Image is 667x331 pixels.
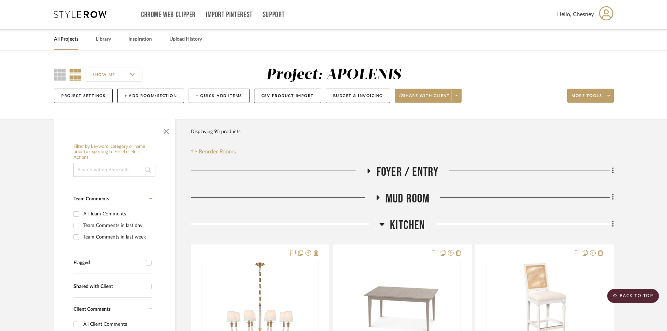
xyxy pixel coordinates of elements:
input: Search within 95 results [73,163,155,177]
span: Team Comments [73,196,109,201]
span: Mud Room [386,191,430,206]
div: All Client Comments [83,319,150,330]
span: Client Comments [73,307,111,312]
span: Foyer / Entry [377,165,439,180]
a: Library [96,35,111,44]
button: Budget & Invoicing [326,89,390,103]
a: Upload History [169,35,202,44]
span: Kitchen [390,218,425,233]
div: Flagged [73,260,142,266]
span: Hello, Chesney [557,10,594,19]
div: Project: APOLENIS [266,68,401,82]
a: Chrome Web Clipper [141,12,196,18]
button: Project Settings [54,89,113,103]
span: More tools [571,93,602,104]
span: Reorder Rooms [199,147,236,156]
button: + Quick Add Items [189,89,250,103]
button: CSV Product Import [254,89,321,103]
span: Share with client [399,93,450,104]
button: Reorder Rooms [191,147,236,156]
div: All Team Comments [83,208,150,220]
scroll-to-top-button: BACK TO TOP [607,289,659,303]
div: Displaying 95 products [191,125,240,139]
h6: Filter by keyword, category or name prior to exporting to Excel or Bulk Actions [73,144,155,160]
button: Close [159,123,173,137]
button: + Add Room/Section [117,89,184,103]
a: All Projects [54,35,78,44]
button: Share with client [395,89,462,103]
a: Inspiration [128,35,152,44]
a: Support [263,12,285,18]
button: More tools [567,89,614,103]
div: Team Comments in last day [83,220,150,231]
div: Shared with Client [73,284,142,290]
a: Import Pinterest [206,12,253,18]
div: Team Comments in last week [83,232,150,243]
